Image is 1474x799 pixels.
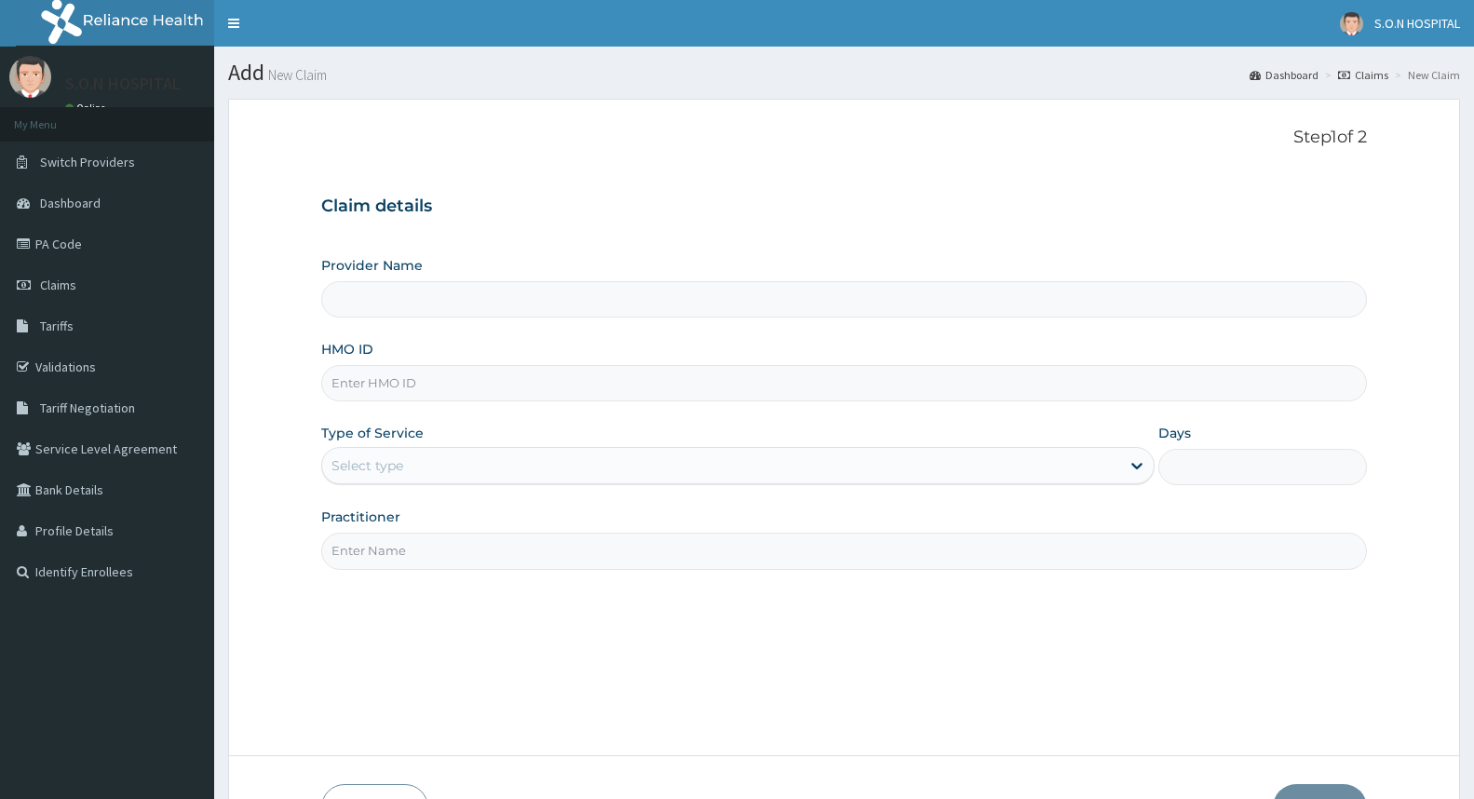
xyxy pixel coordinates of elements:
[264,68,327,82] small: New Claim
[1158,424,1191,442] label: Days
[40,154,135,170] span: Switch Providers
[40,195,101,211] span: Dashboard
[321,424,424,442] label: Type of Service
[65,75,181,92] p: S.O.N HOSPITAL
[40,318,74,334] span: Tariffs
[1340,12,1363,35] img: User Image
[1374,15,1460,32] span: S.O.N HOSPITAL
[1338,67,1388,83] a: Claims
[9,56,51,98] img: User Image
[1250,67,1318,83] a: Dashboard
[1390,67,1460,83] li: New Claim
[321,128,1367,148] p: Step 1 of 2
[321,196,1367,217] h3: Claim details
[331,456,403,475] div: Select type
[321,340,373,359] label: HMO ID
[228,61,1460,85] h1: Add
[321,256,423,275] label: Provider Name
[321,365,1367,401] input: Enter HMO ID
[40,277,76,293] span: Claims
[40,399,135,416] span: Tariff Negotiation
[65,102,110,115] a: Online
[321,533,1367,569] input: Enter Name
[321,508,400,526] label: Practitioner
